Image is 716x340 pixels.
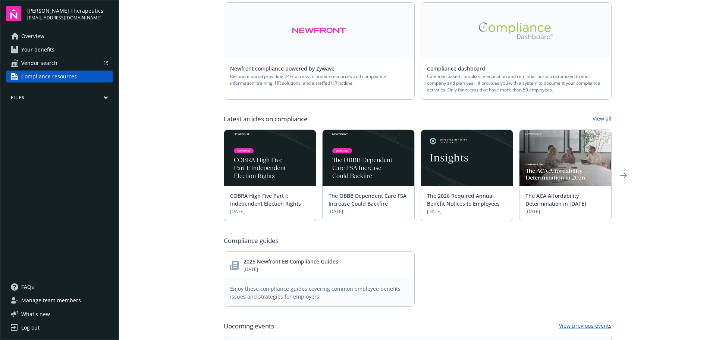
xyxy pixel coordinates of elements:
img: BLOG-Card Image - Compliance - OBBB Dep Care FSA - 08-01-25.jpg [323,130,414,186]
span: [DATE] [244,266,338,273]
a: FAQs [6,281,113,293]
a: View all [593,115,612,124]
span: Vendor search [21,57,57,69]
a: Vendor search [6,57,113,69]
span: [DATE] [329,208,408,215]
span: Calendar-based compliance education and reminder portal customized to your company and plan year.... [427,73,605,93]
span: FAQs [21,281,34,293]
a: Alt [421,3,611,59]
a: Your benefits [6,44,113,56]
span: Resource portal providing 24/7 access to human resources and compliance information, training, HR... [230,73,408,87]
span: Compliance guides [224,236,279,245]
img: Card Image - EB Compliance Insights.png [421,130,513,186]
a: Manage team members [6,294,113,306]
span: Latest articles on compliance [224,115,308,124]
a: Alt [224,3,414,59]
span: What ' s new [21,310,50,318]
img: Alt [479,22,553,39]
span: Enjoy these compliance guides covering common employee benefits issues and strategies for employers! [230,285,408,300]
a: Compliance resources [6,71,113,82]
a: COBRA High Five Part I: Independent Election Rights [230,192,301,207]
span: [DATE] [427,208,507,215]
span: Your benefits [21,44,54,56]
img: BLOG-Card Image - Compliance - COBRA High Five Pt 1 07-18-25.jpg [224,130,316,186]
a: The ACA Affordability Determination in [DATE] [525,192,586,207]
a: Newfront compliance powered by Zywave [230,65,340,72]
a: The 2026 Required Annual Benefit Notices to Employees [427,192,500,207]
a: Next [618,169,629,181]
span: Manage team members [21,294,81,306]
a: 2025 Newfront EB Compliance Guides [244,258,338,265]
span: [DATE] [525,208,605,215]
a: Overview [6,30,113,42]
span: [EMAIL_ADDRESS][DOMAIN_NAME] [27,15,103,21]
span: Compliance resources [21,71,77,82]
button: What's new [6,310,62,318]
span: Upcoming events [224,322,274,331]
span: [DATE] [230,208,310,215]
a: View previous events [559,322,612,331]
div: Log out [21,322,40,334]
img: navigator-logo.svg [6,6,21,21]
img: BLOG+Card Image - Compliance - ACA Affordability 2026 07-18-25.jpg [519,130,611,186]
button: Files [6,94,113,104]
span: Overview [21,30,44,42]
span: [PERSON_NAME] Therapeutics [27,7,103,15]
a: Compliance dashboard [427,65,491,72]
a: The OBBB Dependent Care FSA Increase Could Backfire [329,192,406,207]
img: Alt [292,22,346,39]
button: [PERSON_NAME] Therapeutics[EMAIL_ADDRESS][DOMAIN_NAME] [27,6,113,21]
